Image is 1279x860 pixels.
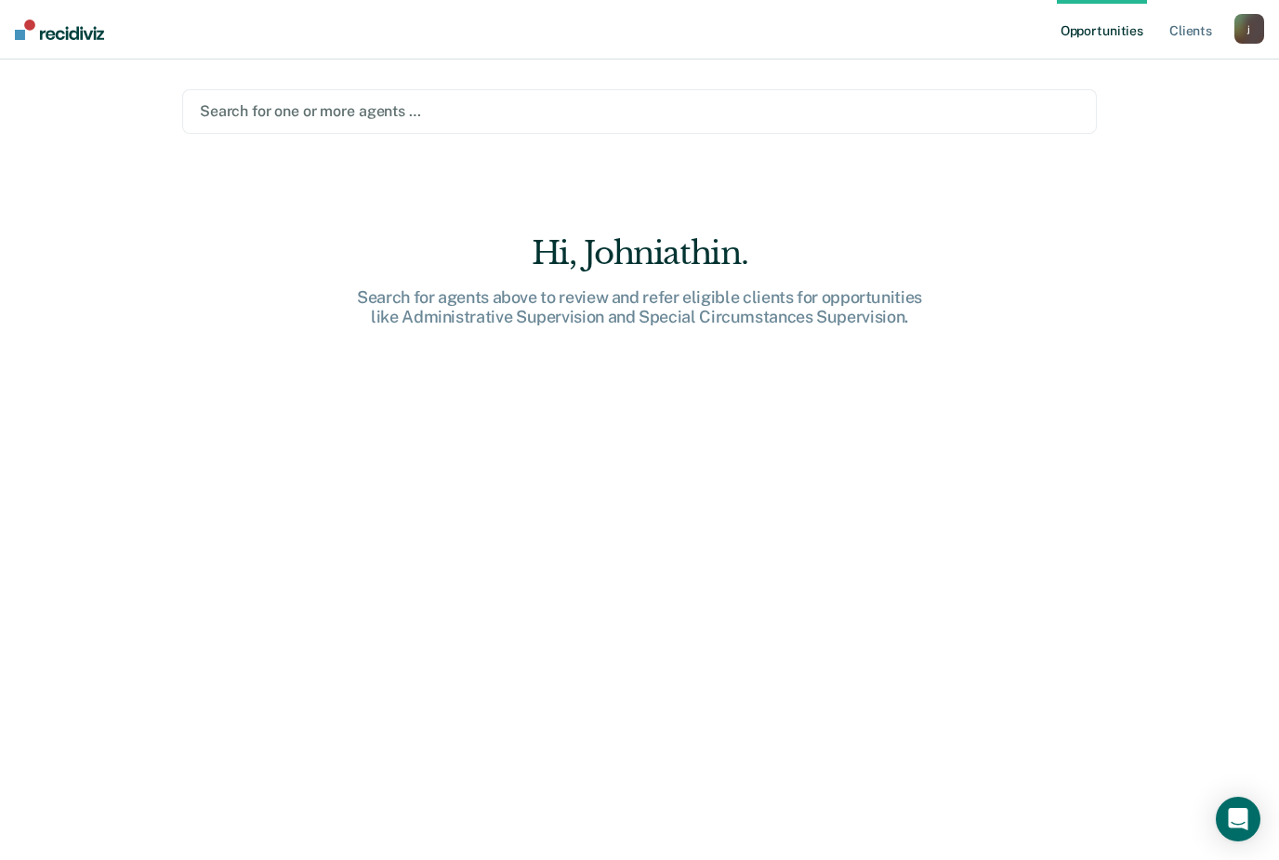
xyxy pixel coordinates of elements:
button: j [1234,14,1264,44]
div: Open Intercom Messenger [1216,797,1260,841]
div: Search for agents above to review and refer eligible clients for opportunities like Administrativ... [342,287,937,327]
img: Recidiviz [15,20,104,40]
div: Hi, Johniathin. [342,234,937,272]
